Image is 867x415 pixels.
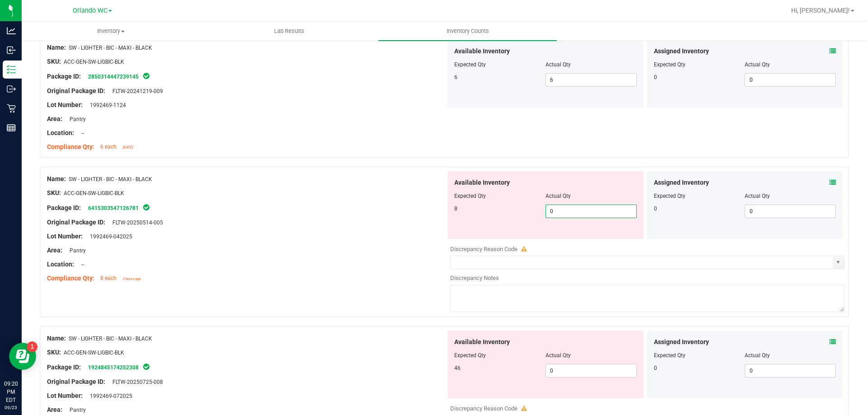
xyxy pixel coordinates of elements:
[654,364,745,372] div: 0
[108,219,163,226] span: FLTW-20250514-005
[69,176,152,182] span: SW - LIGHTER - BIC - MAXI - BLACK
[545,352,571,359] span: Actual Qty
[47,44,66,51] span: Name:
[833,256,844,269] span: select
[654,61,745,69] div: Expected Qty
[454,47,510,56] span: Available Inventory
[47,58,61,65] span: SKU:
[47,378,105,385] span: Original Package ID:
[745,61,836,69] div: Actual Qty
[654,337,709,347] span: Assigned Inventory
[47,143,94,150] span: Compliance Qty:
[745,205,835,218] input: 0
[545,193,571,199] span: Actual Qty
[88,205,139,211] a: 6415303547126781
[745,364,835,377] input: 0
[47,233,83,240] span: Lot Number:
[654,47,709,56] span: Assigned Inventory
[100,275,117,281] span: 8 each
[9,343,36,370] iframe: Resource center
[454,74,457,80] span: 6
[450,405,517,412] span: Discrepancy Reason Code
[47,73,81,80] span: Package ID:
[122,277,141,281] span: 2 hours ago
[454,337,510,347] span: Available Inventory
[7,26,16,35] inline-svg: Analytics
[22,27,200,35] span: Inventory
[791,7,850,14] span: Hi, [PERSON_NAME]!
[69,45,152,51] span: SW - LIGHTER - BIC - MAXI - BLACK
[546,74,636,86] input: 6
[64,59,124,65] span: ACC-GEN-SW-LIGBIC-BLK
[65,247,86,254] span: Pantry
[85,102,126,108] span: 1992469-1124
[108,88,163,94] span: FLTW-20241219-009
[22,22,200,41] a: Inventory
[745,74,835,86] input: 0
[142,203,150,212] span: In Sync
[100,144,117,150] span: 6 each
[378,22,557,41] a: Inventory Counts
[64,350,124,356] span: ACC-GEN-SW-LIGBIC-BLK
[122,145,133,149] span: [DATE]
[262,27,317,35] span: Lab Results
[65,407,86,413] span: Pantry
[7,65,16,74] inline-svg: Inventory
[454,352,486,359] span: Expected Qty
[47,247,62,254] span: Area:
[69,336,152,342] span: SW - LIGHTER - BIC - MAXI - BLACK
[434,27,501,35] span: Inventory Counts
[47,189,61,196] span: SKU:
[47,261,74,268] span: Location:
[27,341,37,352] iframe: Resource center unread badge
[108,379,163,385] span: FLTW-20250725-008
[454,205,457,212] span: 8
[88,74,139,80] a: 2850314447239145
[745,351,836,359] div: Actual Qty
[47,275,94,282] span: Compliance Qty:
[454,178,510,187] span: Available Inventory
[142,71,150,80] span: In Sync
[654,205,745,213] div: 0
[454,61,486,68] span: Expected Qty
[7,123,16,132] inline-svg: Reports
[454,365,461,371] span: 46
[450,246,517,252] span: Discrepancy Reason Code
[47,349,61,356] span: SKU:
[77,130,84,136] span: --
[4,404,18,411] p: 09/23
[47,335,66,342] span: Name:
[47,175,66,182] span: Name:
[47,364,81,371] span: Package ID:
[64,190,124,196] span: ACC-GEN-SW-LIGBIC-BLK
[545,61,571,68] span: Actual Qty
[454,193,486,199] span: Expected Qty
[654,351,745,359] div: Expected Qty
[47,406,62,413] span: Area:
[450,274,844,283] div: Discrepancy Notes
[654,178,709,187] span: Assigned Inventory
[85,393,132,399] span: 1992469-072025
[47,115,62,122] span: Area:
[654,192,745,200] div: Expected Qty
[745,192,836,200] div: Actual Qty
[7,84,16,93] inline-svg: Outbound
[4,380,18,404] p: 09:20 PM EDT
[200,22,378,41] a: Lab Results
[47,129,74,136] span: Location:
[85,233,132,240] span: 1992469-042025
[65,116,86,122] span: Pantry
[77,261,84,268] span: --
[47,101,83,108] span: Lot Number:
[7,104,16,113] inline-svg: Retail
[47,204,81,211] span: Package ID:
[654,73,745,81] div: 0
[142,362,150,371] span: In Sync
[47,392,83,399] span: Lot Number:
[47,219,105,226] span: Original Package ID:
[88,364,139,371] a: 1924845174252308
[47,87,105,94] span: Original Package ID:
[546,364,636,377] input: 0
[73,7,107,14] span: Orlando WC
